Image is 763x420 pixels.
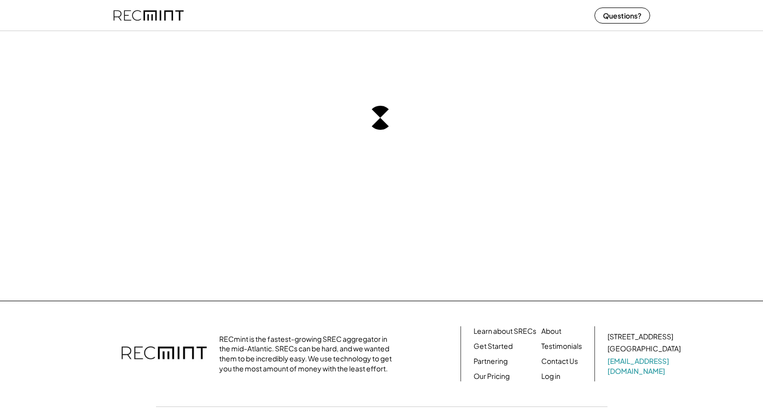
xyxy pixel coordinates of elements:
button: Questions? [594,8,650,24]
a: Get Started [474,341,513,351]
div: [STREET_ADDRESS] [607,332,673,342]
a: Log in [541,371,560,381]
a: Testimonials [541,341,582,351]
img: recmint-logotype%403x.png [121,336,207,371]
div: [GEOGRAPHIC_DATA] [607,344,681,354]
img: recmint-logotype%403x%20%281%29.jpeg [113,2,184,29]
a: Our Pricing [474,371,510,381]
a: Contact Us [541,356,578,366]
a: About [541,326,561,336]
a: Partnering [474,356,508,366]
a: [EMAIL_ADDRESS][DOMAIN_NAME] [607,356,683,376]
div: RECmint is the fastest-growing SREC aggregator in the mid-Atlantic. SRECs can be hard, and we wan... [219,334,397,373]
a: Learn about SRECs [474,326,536,336]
